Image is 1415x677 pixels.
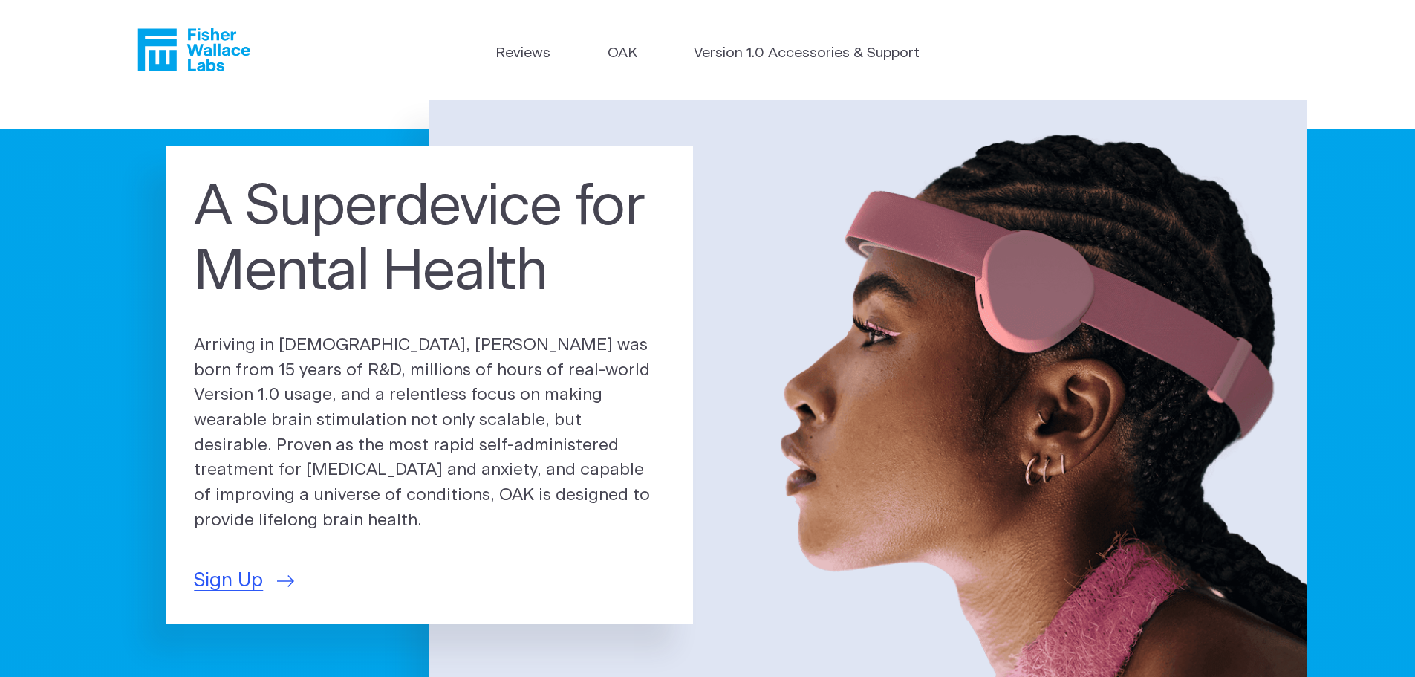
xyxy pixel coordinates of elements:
a: Version 1.0 Accessories & Support [694,43,920,65]
p: Arriving in [DEMOGRAPHIC_DATA], [PERSON_NAME] was born from 15 years of R&D, millions of hours of... [194,333,665,534]
span: Sign Up [194,566,263,595]
a: Reviews [495,43,550,65]
a: Sign Up [194,566,294,595]
a: OAK [608,43,637,65]
h1: A Superdevice for Mental Health [194,175,665,306]
a: Fisher Wallace [137,28,250,71]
